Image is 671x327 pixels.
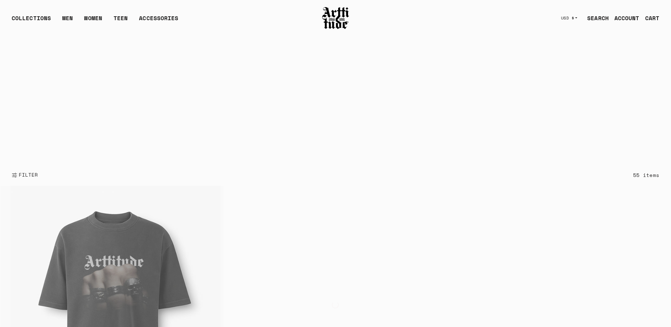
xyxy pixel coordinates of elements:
[139,14,178,28] div: ACCESSORIES
[561,15,574,21] span: USD $
[84,14,102,28] a: WOMEN
[17,171,38,178] span: FILTER
[582,11,609,25] a: SEARCH
[609,11,640,25] a: ACCOUNT
[645,14,659,22] div: CART
[6,14,184,28] ul: Main navigation
[12,14,51,28] div: COLLECTIONS
[640,11,659,25] a: Open cart
[12,167,38,183] button: Show filters
[12,87,659,105] h1: ARTT Original Collection
[0,36,671,167] video: Your browser does not support the video tag.
[557,10,582,26] button: USD $
[114,14,128,28] a: TEEN
[62,14,73,28] a: MEN
[322,6,350,30] img: Arttitude
[633,171,659,179] div: 55 items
